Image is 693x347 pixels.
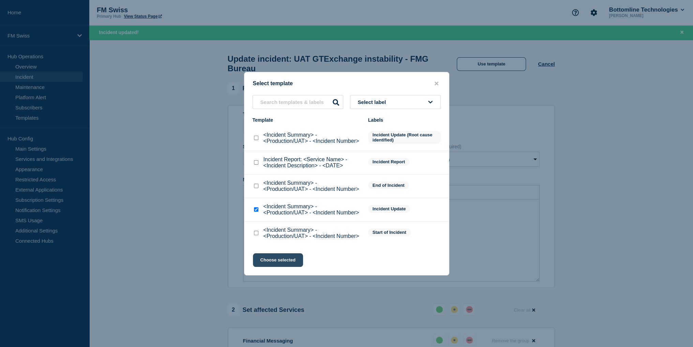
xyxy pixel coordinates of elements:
input: Search templates & labels [253,95,343,109]
span: Select label [358,99,389,105]
p: <Incident Summary> - <Production/UAT> - <Incident Number> [263,132,361,144]
button: close button [433,80,440,87]
span: Incident Update (Root cause identified) [368,131,441,144]
span: End of Incident [368,181,409,189]
input: Incident Report: <Service Name> - <Incident Description> - <DATE> checkbox [254,160,258,165]
div: Labels [368,117,441,123]
button: Choose selected [253,253,303,267]
p: <Incident Summary> - <Production/UAT> - <Incident Number> [263,203,361,216]
span: Incident Update [368,205,410,213]
p: Incident Report: <Service Name> - <Incident Description> - <DATE> [263,156,361,169]
div: Select template [244,80,449,87]
input: <Incident Summary> - <Production/UAT> - <Incident Number> checkbox [254,184,258,188]
div: Template [253,117,361,123]
p: <Incident Summary> - <Production/UAT> - <Incident Number> [263,180,361,192]
button: Select label [350,95,441,109]
span: Incident Report [368,158,409,166]
p: <Incident Summary> - <Production/UAT> - <Incident Number> [263,227,361,239]
span: Start of Incident [368,228,411,236]
input: <Incident Summary> - <Production/UAT> - <Incident Number> checkbox [254,231,258,235]
input: <Incident Summary> - <Production/UAT> - <Incident Number> checkbox [254,207,258,212]
input: <Incident Summary> - <Production/UAT> - <Incident Number> checkbox [254,136,258,140]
